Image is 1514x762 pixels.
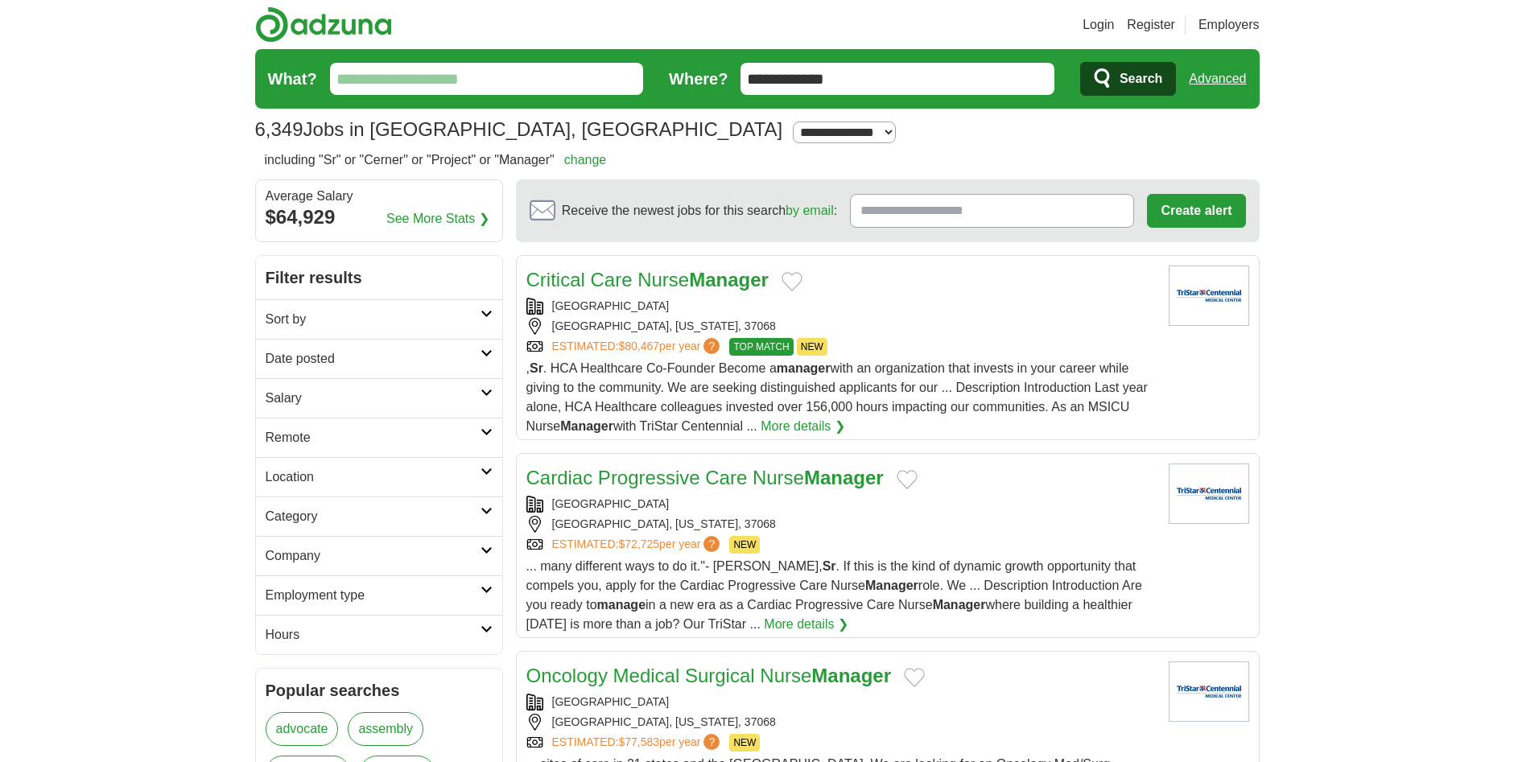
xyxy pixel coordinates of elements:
[703,536,720,552] span: ?
[1169,266,1249,326] img: TriStar Centennial Medical Center logo
[761,417,845,436] a: More details ❯
[530,361,543,375] strong: Sr
[564,153,607,167] a: change
[526,361,1148,433] span: , . HCA Healthcare Co-Founder Become a with an organization that invests in your career while giv...
[1169,463,1249,524] img: TriStar Centennial Medical Center logo
[526,269,769,290] a: Critical Care NurseManager
[526,318,1156,335] div: [GEOGRAPHIC_DATA], [US_STATE], 37068
[1083,15,1114,35] a: Login
[256,457,502,496] a: Location
[266,310,481,329] h2: Sort by
[797,338,827,356] span: NEW
[782,272,802,291] button: Add to favorite jobs
[526,665,892,686] a: Oncology Medical Surgical NurseManager
[256,536,502,575] a: Company
[552,695,670,708] a: [GEOGRAPHIC_DATA]
[703,734,720,750] span: ?
[729,338,793,356] span: TOP MATCH
[804,467,884,488] strong: Manager
[256,256,502,299] h2: Filter results
[764,615,848,634] a: More details ❯
[526,516,1156,533] div: [GEOGRAPHIC_DATA], [US_STATE], 37068
[266,712,339,746] a: advocate
[1080,62,1176,96] button: Search
[256,575,502,615] a: Employment type
[266,428,481,447] h2: Remote
[266,467,481,487] h2: Location
[256,339,502,378] a: Date posted
[560,419,613,433] strong: Manager
[933,598,986,612] strong: Manager
[256,615,502,654] a: Hours
[256,299,502,339] a: Sort by
[526,714,1156,731] div: [GEOGRAPHIC_DATA], [US_STATE], 37068
[266,349,481,369] h2: Date posted
[1127,15,1175,35] a: Register
[823,559,836,573] strong: Sr
[526,467,884,488] a: Cardiac Progressive Care NurseManager
[729,734,760,752] span: NEW
[255,118,783,140] h1: Jobs in [GEOGRAPHIC_DATA], [GEOGRAPHIC_DATA]
[526,559,1142,631] span: ... many different ways to do it."- [PERSON_NAME], . If this is the kind of dynamic growth opport...
[1147,194,1245,228] button: Create alert
[265,150,607,170] h2: including "Sr" or "Cerner" or "Project" or "Manager"
[266,389,481,408] h2: Salary
[729,536,760,554] span: NEW
[552,299,670,312] a: [GEOGRAPHIC_DATA]
[255,115,303,144] span: 6,349
[777,361,831,375] strong: manager
[865,579,918,592] strong: Manager
[1169,661,1249,722] img: TriStar Centennial Medical Center logo
[786,204,834,217] a: by email
[552,497,670,510] a: [GEOGRAPHIC_DATA]
[256,496,502,536] a: Category
[266,586,481,605] h2: Employment type
[348,712,423,746] a: assembly
[618,538,659,550] span: $72,725
[266,190,493,203] div: Average Salary
[689,269,769,290] strong: Manager
[255,6,392,43] img: Adzuna logo
[266,203,493,232] div: $64,929
[266,507,481,526] h2: Category
[552,734,724,752] a: ESTIMATED:$77,583per year?
[904,668,925,687] button: Add to favorite jobs
[597,598,646,612] strong: manage
[266,546,481,566] h2: Company
[552,338,724,356] a: ESTIMATED:$80,467per year?
[552,536,724,554] a: ESTIMATED:$72,725per year?
[268,67,317,91] label: What?
[897,470,918,489] button: Add to favorite jobs
[811,665,891,686] strong: Manager
[703,338,720,354] span: ?
[669,67,728,91] label: Where?
[562,201,837,220] span: Receive the newest jobs for this search :
[266,678,493,702] h2: Popular searches
[256,378,502,418] a: Salary
[1120,63,1162,95] span: Search
[256,418,502,457] a: Remote
[618,340,659,352] span: $80,467
[618,735,659,748] span: $77,583
[266,625,481,645] h2: Hours
[386,209,489,229] a: See More Stats ❯
[1198,15,1260,35] a: Employers
[1189,63,1246,95] a: Advanced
